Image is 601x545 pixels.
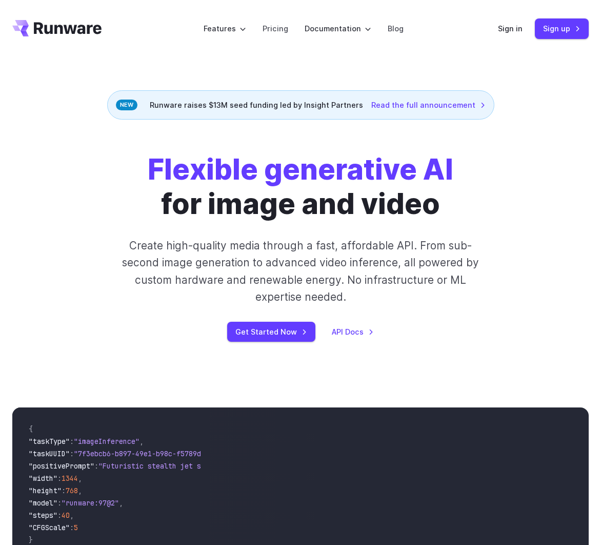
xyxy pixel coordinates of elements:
[263,23,288,34] a: Pricing
[498,23,523,34] a: Sign in
[29,535,33,544] span: }
[29,511,57,520] span: "steps"
[29,523,70,532] span: "CFGScale"
[29,449,70,458] span: "taskUUID"
[94,461,98,471] span: :
[148,152,453,221] h1: for image and video
[78,474,82,483] span: ,
[78,486,82,495] span: ,
[139,437,144,446] span: ,
[371,99,486,111] a: Read the full announcement
[29,498,57,508] span: "model"
[70,449,74,458] span: :
[70,511,74,520] span: ,
[227,322,315,342] a: Get Started Now
[29,474,57,483] span: "width"
[29,424,33,434] span: {
[62,511,70,520] span: 40
[12,20,102,36] a: Go to /
[332,326,374,338] a: API Docs
[98,461,472,471] span: "Futuristic stealth jet streaking through a neon-lit cityscape with glowing purple exhaust"
[148,152,453,186] strong: Flexible generative AI
[119,498,123,508] span: ,
[29,437,70,446] span: "taskType"
[535,18,589,38] a: Sign up
[57,474,62,483] span: :
[62,486,66,495] span: :
[62,498,119,508] span: "runware:97@2"
[74,437,139,446] span: "imageInference"
[70,523,74,532] span: :
[29,486,62,495] span: "height"
[116,237,485,305] p: Create high-quality media through a fast, affordable API. From sub-second image generation to adv...
[62,474,78,483] span: 1344
[57,511,62,520] span: :
[29,461,94,471] span: "positivePrompt"
[57,498,62,508] span: :
[204,23,246,34] label: Features
[74,449,230,458] span: "7f3ebcb6-b897-49e1-b98c-f5789d2d40d7"
[74,523,78,532] span: 5
[388,23,404,34] a: Blog
[66,486,78,495] span: 768
[70,437,74,446] span: :
[107,90,494,120] div: Runware raises $13M seed funding led by Insight Partners
[305,23,371,34] label: Documentation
